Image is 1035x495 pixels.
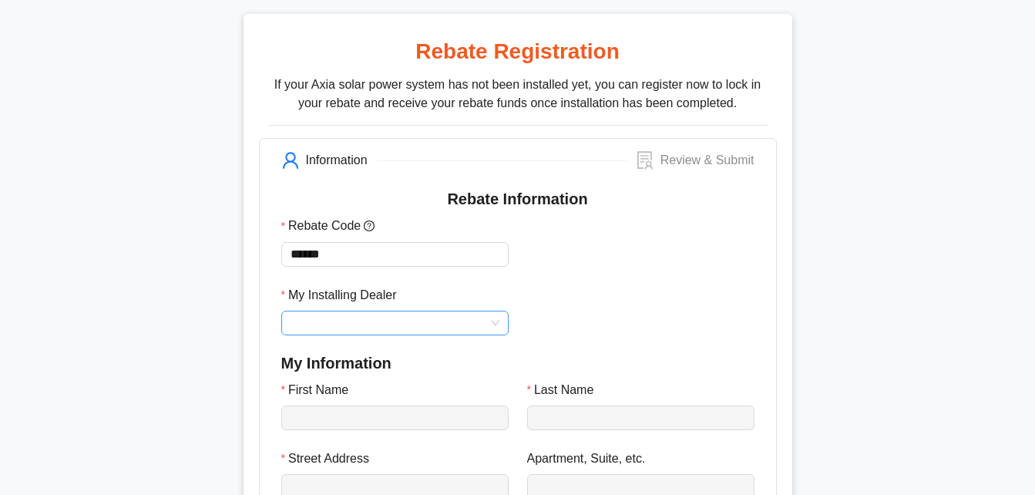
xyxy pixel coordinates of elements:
[281,285,408,305] label: My Installing Dealer
[361,221,378,231] span: question-circle
[291,311,499,335] input: My Installing Dealer
[281,406,509,430] input: First Name
[527,406,754,430] input: Last Name
[281,354,754,372] h5: My Information
[527,449,657,468] label: Apartment, Suite, etc.
[636,151,654,170] span: solution
[306,151,377,170] div: Information
[268,39,768,65] h3: Rebate Registration
[281,380,360,399] label: First Name
[281,151,300,170] span: user
[281,190,754,208] h5: Rebate Information
[268,76,768,126] p: If your Axia solar power system has not been installed yet, you can register now to lock in your ...
[660,151,754,170] div: Review & Submit
[527,380,605,399] label: Last Name
[281,449,381,468] label: Street Address
[281,216,389,235] label: Rebate Code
